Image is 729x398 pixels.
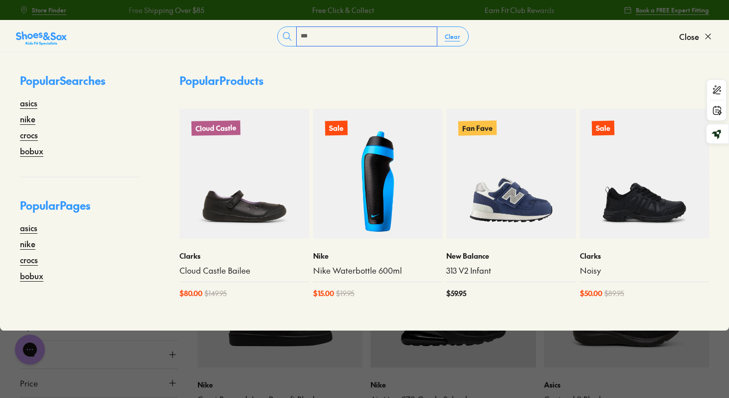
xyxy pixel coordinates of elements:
[180,288,202,299] span: $ 80.00
[437,27,468,45] button: Clear
[484,5,554,15] a: Earn Fit Club Rewards
[370,380,536,390] p: Nike
[10,331,50,368] iframe: Gorgias live chat messenger
[16,28,67,44] a: Shoes &amp; Sox
[180,109,309,239] a: Cloud Castle
[580,251,710,261] p: Clarks
[20,341,178,369] button: Colour
[20,145,43,157] a: bobux
[580,265,710,276] a: Noisy
[325,121,347,136] p: Sale
[313,109,443,239] a: Sale
[20,238,35,250] a: nike
[624,1,709,19] a: Book a FREE Expert Fitting
[20,377,38,389] span: Price
[197,380,363,390] p: Nike
[20,197,140,222] p: Popular Pages
[446,288,466,299] span: $ 59.95
[204,288,227,299] span: $ 149.95
[636,5,709,14] span: Book a FREE Expert Fitting
[191,120,240,136] p: Cloud Castle
[20,129,38,141] a: crocs
[128,5,204,15] a: Free Shipping Over $85
[20,254,38,266] a: crocs
[20,270,43,282] a: bobux
[20,113,35,125] a: nike
[313,265,443,276] a: Nike Waterbottle 600ml
[458,120,497,135] p: Fan Fave
[580,288,602,299] span: $ 50.00
[313,251,443,261] p: Nike
[180,265,309,276] a: Cloud Castle Bailee
[679,30,699,42] span: Close
[20,369,178,397] button: Price
[446,251,576,261] p: New Balance
[591,121,614,136] p: Sale
[336,288,355,299] span: $ 19.95
[32,5,66,14] span: Store Finder
[544,380,710,390] p: Asics
[20,72,140,97] p: Popular Searches
[446,109,576,239] a: Fan Fave
[20,222,37,234] a: asics
[604,288,624,299] span: $ 89.95
[313,288,334,299] span: $ 15.00
[16,30,67,46] img: SNS_Logo_Responsive.svg
[20,1,66,19] a: Store Finder
[312,5,373,15] a: Free Click & Collect
[679,25,713,47] button: Close
[20,97,37,109] a: asics
[446,265,576,276] a: 313 V2 Infant
[180,251,309,261] p: Clarks
[580,109,710,239] a: Sale
[180,72,263,89] p: Popular Products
